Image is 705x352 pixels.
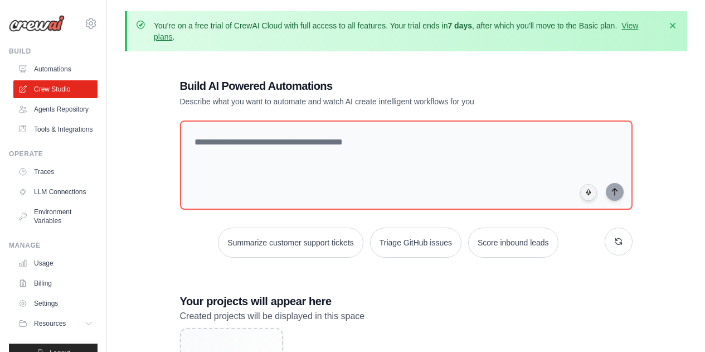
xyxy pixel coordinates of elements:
button: Get new suggestions [605,228,633,255]
h3: Your projects will appear here [180,293,633,309]
a: Environment Variables [13,203,98,230]
a: Billing [13,274,98,292]
a: Tools & Integrations [13,120,98,138]
button: Click to speak your automation idea [580,184,597,201]
p: Describe what you want to automate and watch AI create intelligent workflows for you [180,96,555,107]
h1: Build AI Powered Automations [180,78,555,94]
a: LLM Connections [13,183,98,201]
a: Crew Studio [13,80,98,98]
a: Automations [13,60,98,78]
a: Agents Repository [13,100,98,118]
a: Settings [13,295,98,312]
div: Operate [9,150,98,158]
span: Resources [34,319,66,328]
button: Triage GitHub issues [370,228,461,258]
div: Manage [9,241,98,250]
div: Build [9,47,98,56]
a: Traces [13,163,98,181]
strong: 7 days [448,21,472,30]
p: You're on a free trial of CrewAI Cloud with full access to all features. Your trial ends in , aft... [154,20,660,42]
img: Logo [9,15,65,32]
button: Summarize customer support tickets [218,228,363,258]
button: Resources [13,315,98,332]
button: Score inbound leads [468,228,558,258]
a: Usage [13,254,98,272]
p: Created projects will be displayed in this space [180,309,633,324]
